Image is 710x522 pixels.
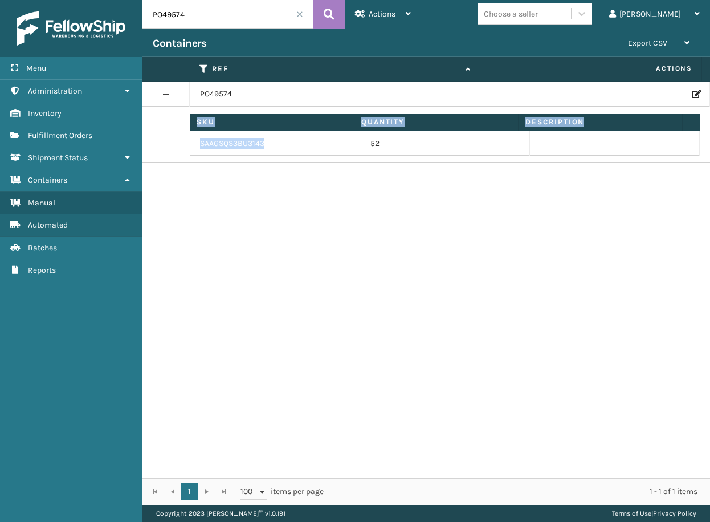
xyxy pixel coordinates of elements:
[28,86,82,96] span: Administration
[156,505,285,522] p: Copyright 2023 [PERSON_NAME]™ v 1.0.191
[200,88,232,100] a: PO49574
[692,90,699,98] i: Edit
[612,505,696,522] div: |
[369,9,395,19] span: Actions
[28,153,88,163] span: Shipment Status
[484,8,538,20] div: Choose a seller
[240,486,258,497] span: 100
[28,131,92,140] span: Fulfillment Orders
[28,108,62,118] span: Inventory
[28,243,57,253] span: Batches
[181,483,198,500] a: 1
[17,11,125,46] img: logo
[340,486,697,497] div: 1 - 1 of 1 items
[28,198,55,208] span: Manual
[26,63,46,73] span: Menu
[360,131,530,156] td: 52
[653,509,696,517] a: Privacy Policy
[153,37,206,50] h3: Containers
[28,220,68,230] span: Automated
[28,175,67,185] span: Containers
[612,509,651,517] a: Terms of Use
[28,265,56,275] span: Reports
[212,64,460,74] label: Ref
[485,59,699,78] span: Actions
[240,483,324,500] span: items per page
[361,117,511,127] label: Quantity
[525,117,675,127] label: Description
[190,131,360,156] td: SAAGSQS3BU3143
[197,117,346,127] label: Sku
[628,38,667,48] span: Export CSV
